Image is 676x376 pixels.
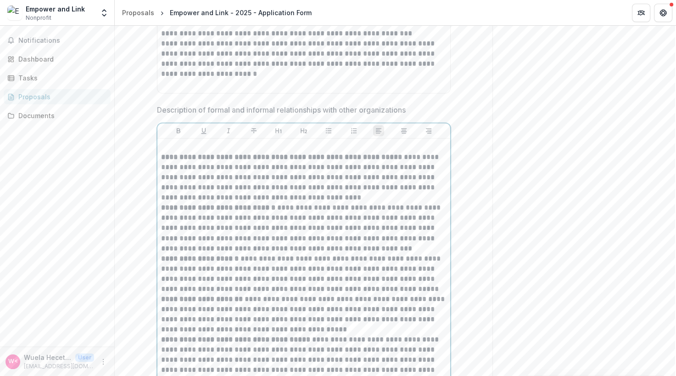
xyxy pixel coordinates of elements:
span: Notifications [18,37,107,45]
button: Get Help [654,4,672,22]
a: Proposals [4,89,111,104]
button: Notifications [4,33,111,48]
a: Proposals [118,6,158,19]
div: Tasks [18,73,103,83]
img: Empower and Link [7,6,22,20]
div: Documents [18,111,103,120]
button: Ordered List [348,125,359,136]
span: Nonprofit [26,14,51,22]
p: Description of formal and informal relationships with other organizations [157,104,406,115]
button: Align Center [398,125,409,136]
button: Align Left [373,125,384,136]
p: [EMAIL_ADDRESS][DOMAIN_NAME] [24,362,94,370]
a: Documents [4,108,111,123]
button: Bullet List [323,125,334,136]
div: Proposals [122,8,154,17]
button: Italicize [223,125,234,136]
button: Heading 2 [298,125,309,136]
a: Tasks [4,70,111,85]
div: Wuela Heceta <support@empowerandlink.org> [8,359,18,365]
button: Underline [198,125,209,136]
button: Open entity switcher [98,4,111,22]
button: More [98,356,109,367]
button: Bold [173,125,184,136]
div: Empower and Link [26,4,85,14]
button: Align Right [423,125,434,136]
a: Dashboard [4,51,111,67]
div: Proposals [18,92,103,102]
div: Dashboard [18,54,103,64]
button: Partners [632,4,650,22]
p: Wuela Heceta <[EMAIL_ADDRESS][DOMAIN_NAME]> [24,353,72,362]
nav: breadcrumb [118,6,315,19]
button: Heading 1 [273,125,284,136]
p: User [75,353,94,362]
button: Strike [248,125,259,136]
div: Empower and Link - 2025 - Application Form [170,8,312,17]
